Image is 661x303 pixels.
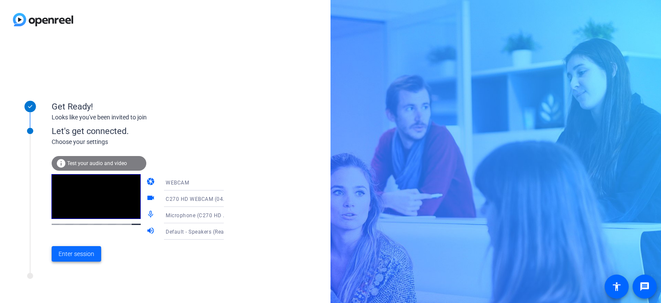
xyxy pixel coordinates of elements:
[56,158,66,169] mat-icon: info
[52,137,241,147] div: Choose your settings
[67,160,127,166] span: Test your audio and video
[146,177,157,187] mat-icon: camera
[59,250,94,259] span: Enter session
[52,246,101,262] button: Enter session
[166,212,281,219] span: Microphone (C270 HD WEBCAM) (046d:0825)
[52,113,224,122] div: Looks like you've been invited to join
[166,195,246,202] span: C270 HD WEBCAM (046d:0825)
[146,226,157,237] mat-icon: volume_up
[52,125,241,137] div: Let's get connected.
[612,281,622,292] mat-icon: accessibility
[146,194,157,204] mat-icon: videocam
[52,100,224,113] div: Get Ready!
[639,281,650,292] mat-icon: message
[166,228,259,235] span: Default - Speakers (Realtek(R) Audio)
[146,210,157,220] mat-icon: mic_none
[166,180,189,186] span: WEBCAM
